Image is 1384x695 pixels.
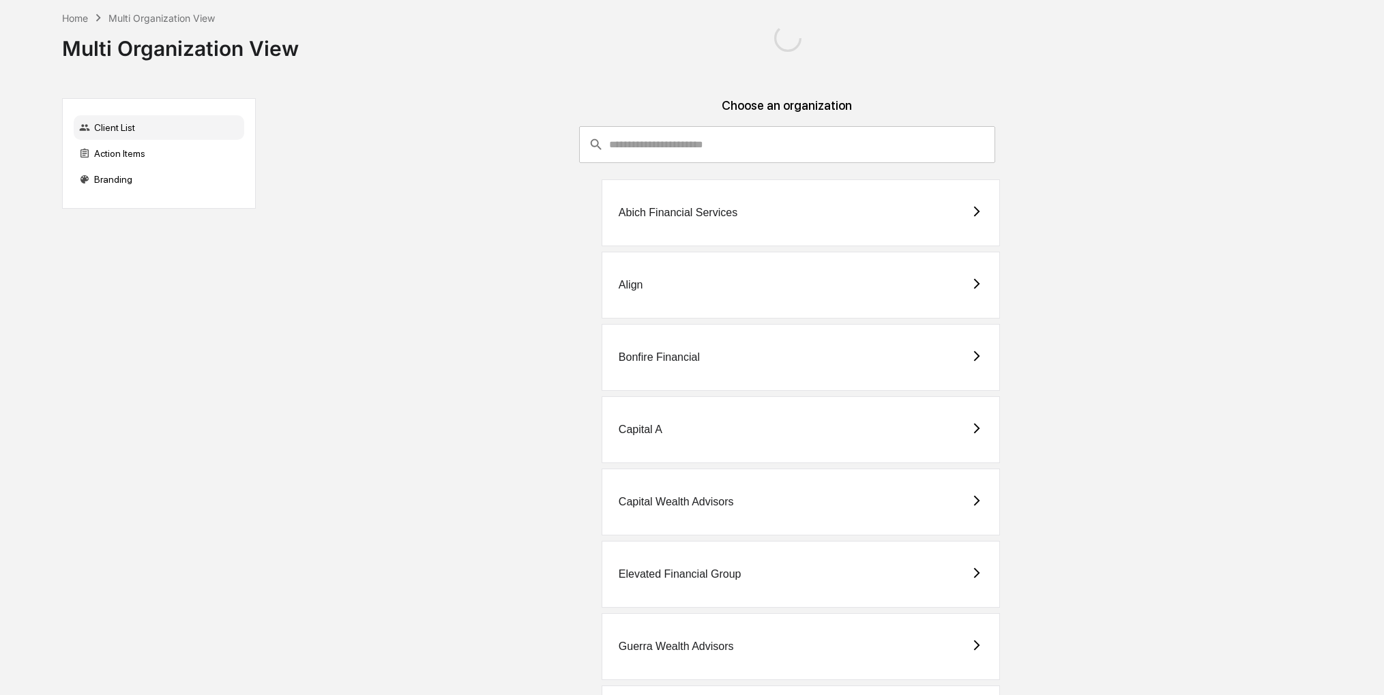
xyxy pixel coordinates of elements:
[619,496,734,508] div: Capital Wealth Advisors
[619,207,737,219] div: Abich Financial Services
[619,640,734,653] div: Guerra Wealth Advisors
[62,25,299,61] div: Multi Organization View
[74,115,244,140] div: Client List
[267,98,1308,126] div: Choose an organization
[62,12,88,24] div: Home
[619,568,741,580] div: Elevated Financial Group
[74,141,244,166] div: Action Items
[74,167,244,192] div: Branding
[619,351,700,364] div: Bonfire Financial
[619,424,662,436] div: Capital A
[579,126,995,163] div: consultant-dashboard__filter-organizations-search-bar
[619,279,643,291] div: Align
[108,12,215,24] div: Multi Organization View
